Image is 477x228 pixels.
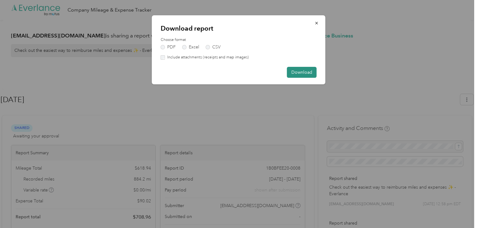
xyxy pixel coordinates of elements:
button: Download [287,67,317,78]
label: Excel [182,45,199,49]
label: Choose format [161,37,317,43]
label: Include attachments (receipts and map images) [165,55,249,60]
label: CSV [206,45,221,49]
p: Download report [161,24,317,33]
label: PDF [161,45,176,49]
